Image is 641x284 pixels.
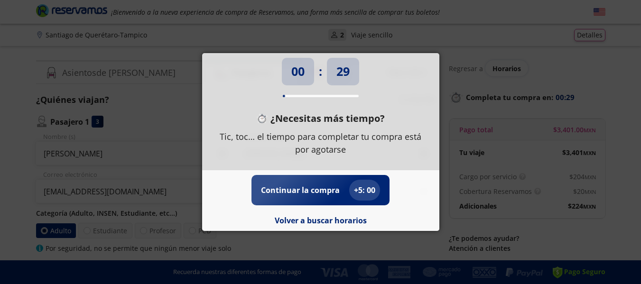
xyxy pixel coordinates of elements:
p: ¿Necesitas más tiempo? [270,111,385,126]
button: Continuar la compra+5: 00 [261,180,380,201]
p: 00 [291,63,305,81]
p: + 5 : 00 [354,184,375,196]
p: 29 [336,63,350,81]
button: Volver a buscar horarios [275,215,367,226]
p: Continuar la compra [261,184,340,196]
p: Tic, toc… el tiempo para completar tu compra está por agotarse [216,130,425,156]
p: : [319,63,322,81]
